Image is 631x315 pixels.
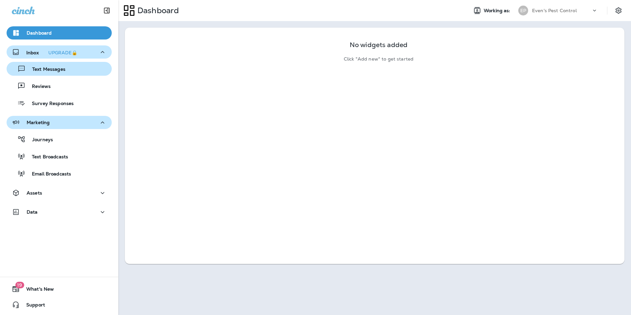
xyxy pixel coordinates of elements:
[7,149,112,163] button: Text Broadcasts
[27,190,42,196] p: Assets
[7,62,112,76] button: Text Messages
[98,4,116,17] button: Collapse Sidebar
[7,96,112,110] button: Survey Responses
[15,282,24,288] span: 19
[27,120,50,125] p: Marketing
[27,209,38,215] p: Data
[20,302,45,310] span: Support
[613,5,624,16] button: Settings
[27,30,52,36] p: Dashboard
[7,298,112,311] button: Support
[20,286,54,294] span: What's New
[7,282,112,296] button: 19What's New
[46,49,80,57] button: UPGRADE🔒
[25,154,68,160] p: Text Broadcasts
[7,116,112,129] button: Marketing
[7,205,112,219] button: Data
[26,66,65,73] p: Text Messages
[7,132,112,146] button: Journeys
[344,56,413,62] p: Click "Add new" to get started
[518,6,528,15] div: EP
[48,50,77,55] div: UPGRADE🔒
[7,167,112,180] button: Email Broadcasts
[532,8,577,13] p: Even's Pest Control
[25,101,74,107] p: Survey Responses
[26,49,80,56] p: Inbox
[135,6,179,15] p: Dashboard
[7,79,112,93] button: Reviews
[350,42,408,48] p: No widgets added
[7,45,112,59] button: InboxUPGRADE🔒
[25,84,51,90] p: Reviews
[7,186,112,199] button: Assets
[7,26,112,39] button: Dashboard
[484,8,512,13] span: Working as:
[26,137,53,143] p: Journeys
[25,171,71,177] p: Email Broadcasts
